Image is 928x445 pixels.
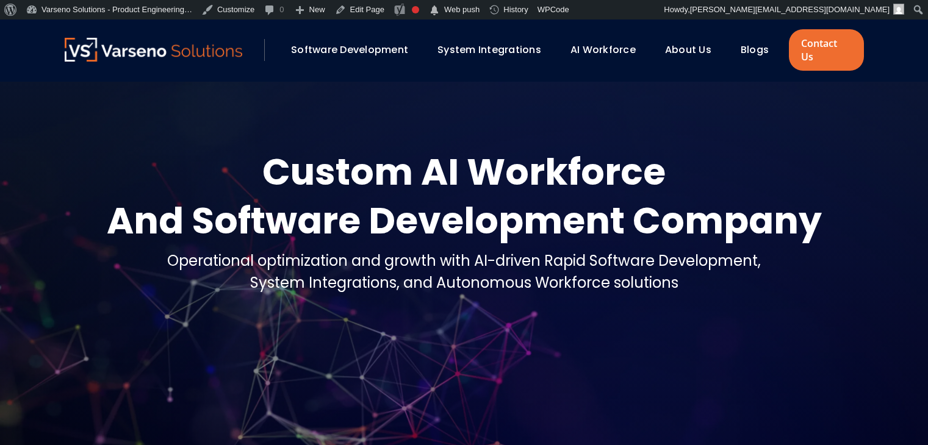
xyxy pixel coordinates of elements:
a: Contact Us [789,29,863,71]
div: About Us [659,40,728,60]
a: System Integrations [437,43,541,57]
a: AI Workforce [570,43,636,57]
div: Software Development [285,40,425,60]
div: System Integrations [431,40,558,60]
span:  [428,2,441,19]
a: About Us [665,43,711,57]
span: [PERSON_NAME][EMAIL_ADDRESS][DOMAIN_NAME] [690,5,890,14]
div: Needs improvement [412,6,419,13]
a: Software Development [291,43,408,57]
div: Operational optimization and growth with AI-driven Rapid Software Development, [167,250,761,272]
div: Blogs [735,40,786,60]
div: And Software Development Company [107,196,822,245]
div: System Integrations, and Autonomous Workforce solutions [167,272,761,294]
img: Varseno Solutions – Product Engineering & IT Services [65,38,243,62]
div: Custom AI Workforce [107,148,822,196]
div: AI Workforce [564,40,653,60]
a: Blogs [741,43,769,57]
